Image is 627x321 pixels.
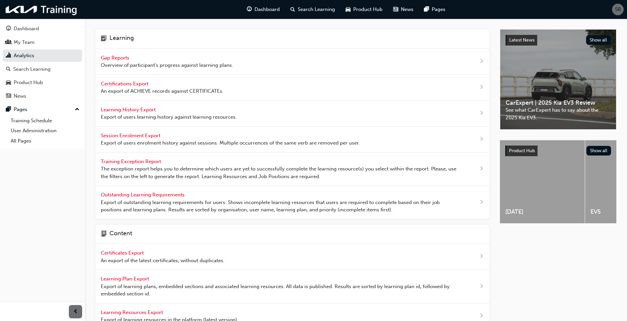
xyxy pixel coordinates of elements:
span: SR [615,6,621,13]
span: search-icon [6,66,11,72]
span: next-icon [479,165,484,173]
span: An export of the latest certificates, without duplicates. [101,257,225,265]
a: Training Schedule [8,116,82,126]
a: pages-iconPages [419,3,451,16]
span: people-icon [6,40,11,46]
a: Latest NewsShow allCarExpert | 2025 Kia EV3 ReviewSee what CarExpert has to say about the 2025 Ki... [500,29,616,130]
div: Pages [14,106,27,113]
a: Product HubShow all [505,146,611,156]
span: Training Exception Report [101,159,162,164]
span: See what CarExpert has to say about the 2025 Kia EV3. [506,106,611,121]
a: Gap Reports Overview of participant's progress against learning plans.next-icon [95,49,489,75]
a: Certificates Export An export of the latest certificates, without duplicates.next-icon [95,244,489,270]
div: My Team [14,39,35,46]
button: Show all [586,35,611,45]
a: Training Exception Report The exception report helps you to determine which users are yet to succ... [95,153,489,186]
button: SR [612,4,624,15]
span: learning-icon [101,35,107,43]
button: Pages [3,103,82,116]
span: next-icon [479,57,484,66]
a: Analytics [3,50,82,62]
span: The exception report helps you to determine which users are yet to successfully complete the lear... [101,165,458,180]
span: Export of users enrolment history against sessions. Multiple occurrences of the same verb are rem... [101,139,360,147]
span: CarExpert | 2025 Kia EV3 Review [506,99,611,107]
span: Search Learning [298,6,335,13]
a: Session Enrolment Export Export of users enrolment history against sessions. Multiple occurrences... [95,127,489,153]
a: car-iconProduct Hub [340,3,388,16]
span: news-icon [6,93,11,99]
a: All Pages [8,136,82,146]
span: page-icon [101,230,107,239]
a: News [3,90,82,102]
a: news-iconNews [388,3,419,16]
span: next-icon [479,135,484,144]
span: Overview of participant's progress against learning plans. [101,61,233,69]
a: Learning Plan Export Export of learning plans, embedded sections and associated learning resource... [95,270,489,303]
div: Dashboard [14,25,39,33]
span: Learning Plan Export [101,276,150,282]
a: Dashboard [3,23,82,35]
h4: Learning [109,35,134,43]
span: pages-icon [6,107,11,113]
span: Certificates Export [101,250,145,256]
a: Product Hub [3,76,82,89]
span: [DATE] [505,208,579,216]
span: Latest News [509,37,535,43]
span: car-icon [346,5,351,14]
span: Learning History Export [101,107,157,113]
span: Gap Reports [101,55,131,61]
span: chart-icon [6,53,11,59]
span: next-icon [479,312,484,320]
span: Product Hub [353,6,383,13]
div: Search Learning [13,65,51,73]
span: search-icon [290,5,295,14]
span: Learning Resources Export [101,309,164,315]
a: User Administration [8,126,82,136]
span: next-icon [479,109,484,118]
button: DashboardMy TeamAnalyticsSearch LearningProduct HubNews [3,21,82,103]
span: next-icon [479,253,484,261]
span: next-icon [479,198,484,207]
span: Export of outstanding learning requirements for users. Shows incomplete learning resources that u... [101,199,458,214]
span: next-icon [479,282,484,291]
span: News [401,6,413,13]
a: search-iconSearch Learning [285,3,340,16]
span: An export of ACHIEVE records against CERTIFICATEs. [101,87,224,95]
div: News [14,92,26,100]
button: Show all [586,146,611,156]
a: My Team [3,36,82,49]
a: Latest NewsShow all [506,35,611,46]
span: Outstanding Learning Requirements [101,192,186,198]
span: guage-icon [6,26,11,32]
span: news-icon [393,5,398,14]
span: Session Enrolment Export [101,133,162,139]
span: pages-icon [424,5,429,14]
h4: Content [109,230,132,239]
span: prev-icon [73,308,78,316]
span: next-icon [479,83,484,92]
span: Export of learning plans, embedded sections and associated learning resources. All data is publis... [101,283,458,298]
a: guage-iconDashboard [241,3,285,16]
span: Dashboard [254,6,280,13]
a: Outstanding Learning Requirements Export of outstanding learning requirements for users. Shows in... [95,186,489,219]
a: Certifications Export An export of ACHIEVE records against CERTIFICATEs.next-icon [95,75,489,101]
div: Product Hub [14,79,43,86]
span: guage-icon [247,5,252,14]
span: Pages [432,6,445,13]
a: Search Learning [3,63,82,75]
span: Product Hub [509,148,535,154]
span: up-icon [75,105,79,114]
span: Certifications Export [101,81,150,87]
a: [DATE] [500,140,585,223]
a: Learning History Export Export of users learning history against learning resources.next-icon [95,101,489,127]
img: kia-training [3,3,80,16]
span: car-icon [6,80,11,86]
span: Export of users learning history against learning resources. [101,113,237,121]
